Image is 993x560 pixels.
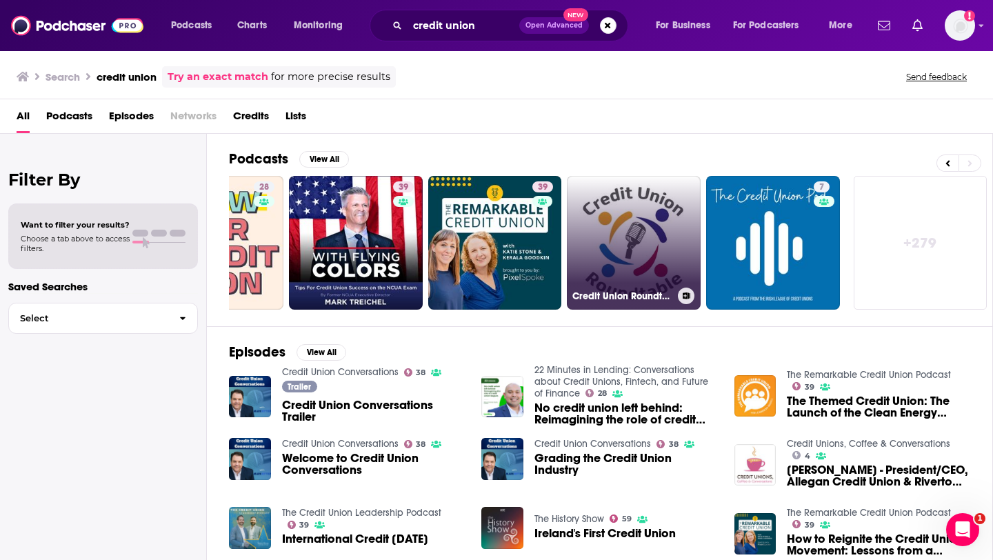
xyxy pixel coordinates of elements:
[11,12,143,39] img: Podchaser - Follow, Share and Rate Podcasts
[428,176,562,310] a: 39
[974,513,985,524] span: 1
[229,343,285,361] h2: Episodes
[229,150,288,168] h2: Podcasts
[945,10,975,41] button: Show profile menu
[229,507,271,549] img: International Credit Union Day
[282,399,465,423] a: Credit Union Conversations Trailer
[284,14,361,37] button: open menu
[792,451,810,459] a: 4
[404,368,426,377] a: 38
[563,8,588,21] span: New
[229,376,271,418] img: Credit Union Conversations Trailer
[233,105,269,133] a: Credits
[259,181,269,194] span: 28
[288,383,311,391] span: Trailer
[161,14,230,37] button: open menu
[787,395,970,419] a: The Themed Credit Union: The Launch of the Clean Energy Credit Union
[408,14,519,37] input: Search podcasts, credits, & more...
[282,533,428,545] a: International Credit Union Day
[481,376,523,418] img: No credit union left behind: Reimagining the role of credit union leagues
[534,438,651,450] a: Credit Union Conversations
[945,10,975,41] img: User Profile
[567,176,701,310] a: Credit Union Roundtable
[534,402,718,426] a: No credit union left behind: Reimagining the role of credit union leagues
[792,520,814,528] a: 39
[814,181,830,192] a: 7
[656,16,710,35] span: For Business
[228,14,275,37] a: Charts
[534,528,676,539] a: Ireland's First Credit Union
[237,16,267,35] span: Charts
[907,14,928,37] a: Show notifications dropdown
[787,533,970,557] span: How to Reignite the Credit Union Movement: Lessons from a Startup Credit Union
[97,70,157,83] h3: credit union
[294,16,343,35] span: Monitoring
[404,440,426,448] a: 38
[8,303,198,334] button: Select
[109,105,154,133] a: Episodes
[787,369,951,381] a: The Remarkable Credit Union Podcast
[299,151,349,168] button: View All
[610,514,632,523] a: 59
[416,370,425,376] span: 38
[734,375,776,417] img: The Themed Credit Union: The Launch of the Clean Energy Credit Union
[282,366,399,378] a: Credit Union Conversations
[585,389,607,397] a: 28
[9,314,168,323] span: Select
[285,105,306,133] a: Lists
[519,17,589,34] button: Open AdvancedNew
[17,105,30,133] a: All
[282,507,441,519] a: The Credit Union Leadership Podcast
[646,14,728,37] button: open menu
[946,513,979,546] iframe: Intercom live chat
[8,280,198,293] p: Saved Searches
[964,10,975,21] svg: Add a profile image
[481,438,523,480] img: Grading the Credit Union Industry
[229,150,349,168] a: PodcastsView All
[289,176,423,310] a: 39
[393,181,414,192] a: 39
[787,507,951,519] a: The Remarkable Credit Union Podcast
[945,10,975,41] span: Logged in as hopeksander1
[481,507,523,549] img: Ireland's First Credit Union
[525,22,583,29] span: Open Advanced
[872,14,896,37] a: Show notifications dropdown
[282,452,465,476] a: Welcome to Credit Union Conversations
[598,390,607,397] span: 28
[854,176,987,310] a: +279
[254,181,274,192] a: 28
[8,170,198,190] h2: Filter By
[787,438,950,450] a: Credit Unions, Coffee & Conversations
[229,343,346,361] a: EpisodesView All
[171,16,212,35] span: Podcasts
[805,522,814,528] span: 39
[669,441,679,448] span: 38
[572,290,672,302] h3: Credit Union Roundtable
[787,464,970,488] span: [PERSON_NAME] - President/CEO, Allegan Credit Union & Rivertown Credit Union
[805,384,814,390] span: 39
[819,181,824,194] span: 7
[734,513,776,555] img: How to Reignite the Credit Union Movement: Lessons from a Startup Credit Union
[271,69,390,85] span: for more precise results
[538,181,548,194] span: 39
[168,69,268,85] a: Try an exact match
[46,105,92,133] a: Podcasts
[534,452,718,476] a: Grading the Credit Union Industry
